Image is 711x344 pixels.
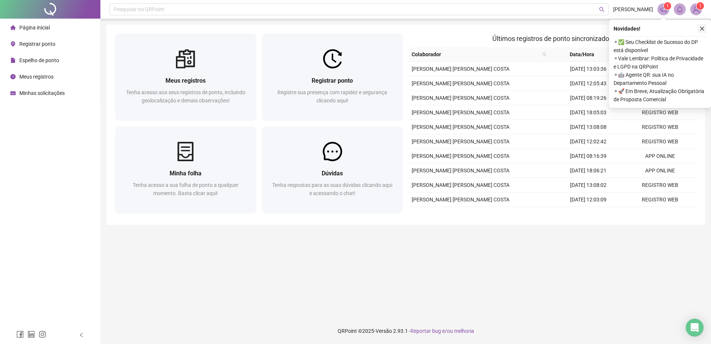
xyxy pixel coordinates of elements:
img: 90829 [691,4,702,15]
span: [PERSON_NAME] [PERSON_NAME] COSTA [412,182,509,188]
td: [DATE] 13:08:02 [553,178,624,192]
span: Tenha acesso aos seus registros de ponto, incluindo geolocalização e demais observações! [126,89,245,103]
td: REGISTRO WEB [624,207,696,222]
span: Minha folha [170,170,202,177]
span: Registrar ponto [19,41,55,47]
span: 1 [666,3,669,9]
span: 1 [699,3,702,9]
footer: QRPoint © 2025 - 2.93.1 - [100,318,711,344]
span: Registrar ponto [312,77,353,84]
span: Meus registros [19,74,54,80]
td: APP ONLINE [624,163,696,178]
td: [DATE] 12:05:43 [553,76,624,91]
span: linkedin [28,331,35,338]
td: REGISTRO WEB [624,178,696,192]
td: APP ONLINE [624,149,696,163]
td: REGISTRO WEB [624,192,696,207]
span: Espelho de ponto [19,57,59,63]
span: ⚬ ✅ Seu Checklist de Sucesso do DP está disponível [614,38,707,54]
span: [PERSON_NAME] [PERSON_NAME] COSTA [412,109,509,115]
span: [PERSON_NAME] [613,5,653,13]
span: Minhas solicitações [19,90,65,96]
td: REGISTRO WEB [624,134,696,149]
span: search [542,52,547,57]
span: home [10,25,16,30]
span: left [79,332,84,338]
span: close [699,26,705,31]
td: REGISTRO WEB [624,120,696,134]
span: Data/Hora [553,50,611,58]
span: ⚬ 🤖 Agente QR: sua IA no Departamento Pessoal [614,71,707,87]
td: [DATE] 08:21:07 [553,207,624,222]
span: [PERSON_NAME] [PERSON_NAME] COSTA [412,197,509,203]
span: [PERSON_NAME] [PERSON_NAME] COSTA [412,66,509,72]
span: Últimos registros de ponto sincronizados [492,35,612,42]
span: Reportar bug e/ou melhoria [411,328,474,334]
span: bell [676,6,683,13]
span: Novidades ! [614,25,640,33]
span: search [541,49,548,60]
span: notification [660,6,667,13]
span: [PERSON_NAME] [PERSON_NAME] COSTA [412,153,509,159]
span: facebook [16,331,24,338]
sup: Atualize o seu contato no menu Meus Dados [696,2,704,10]
div: Open Intercom Messenger [686,319,704,337]
td: [DATE] 08:19:26 [553,91,624,105]
span: [PERSON_NAME] [PERSON_NAME] COSTA [412,168,509,173]
span: environment [10,41,16,47]
span: Tenha respostas para as suas dúvidas clicando aqui e acessando o chat! [272,182,392,196]
span: file [10,58,16,63]
span: Página inicial [19,25,50,31]
span: Tenha acesso a sua folha de ponto a qualquer momento. Basta clicar aqui! [133,182,238,196]
td: [DATE] 08:16:39 [553,149,624,163]
td: [DATE] 18:05:03 [553,105,624,120]
td: [DATE] 18:06:21 [553,163,624,178]
span: instagram [39,331,46,338]
span: [PERSON_NAME] [PERSON_NAME] COSTA [412,95,509,101]
td: [DATE] 13:08:08 [553,120,624,134]
span: clock-circle [10,74,16,79]
span: Colaborador [412,50,539,58]
span: Dúvidas [322,170,343,177]
span: Versão [376,328,392,334]
a: Meus registrosTenha acesso aos seus registros de ponto, incluindo geolocalização e demais observa... [115,34,256,120]
sup: 1 [664,2,671,10]
span: ⚬ Vale Lembrar: Política de Privacidade e LGPD na QRPoint [614,54,707,71]
th: Data/Hora [550,47,620,62]
span: ⚬ 🚀 Em Breve, Atualização Obrigatória de Proposta Comercial [614,87,707,103]
a: Minha folhaTenha acesso a sua folha de ponto a qualquer momento. Basta clicar aqui! [115,126,256,213]
td: [DATE] 12:03:09 [553,192,624,207]
a: Registrar pontoRegistre sua presença com rapidez e segurança clicando aqui! [262,34,403,120]
span: Meus registros [165,77,206,84]
a: DúvidasTenha respostas para as suas dúvidas clicando aqui e acessando o chat! [262,126,403,213]
span: search [599,7,605,12]
span: [PERSON_NAME] [PERSON_NAME] COSTA [412,138,509,144]
td: [DATE] 13:03:36 [553,62,624,76]
td: REGISTRO WEB [624,105,696,120]
span: [PERSON_NAME] [PERSON_NAME] COSTA [412,124,509,130]
td: [DATE] 12:02:42 [553,134,624,149]
span: schedule [10,90,16,96]
span: Registre sua presença com rapidez e segurança clicando aqui! [277,89,387,103]
span: [PERSON_NAME] [PERSON_NAME] COSTA [412,80,509,86]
